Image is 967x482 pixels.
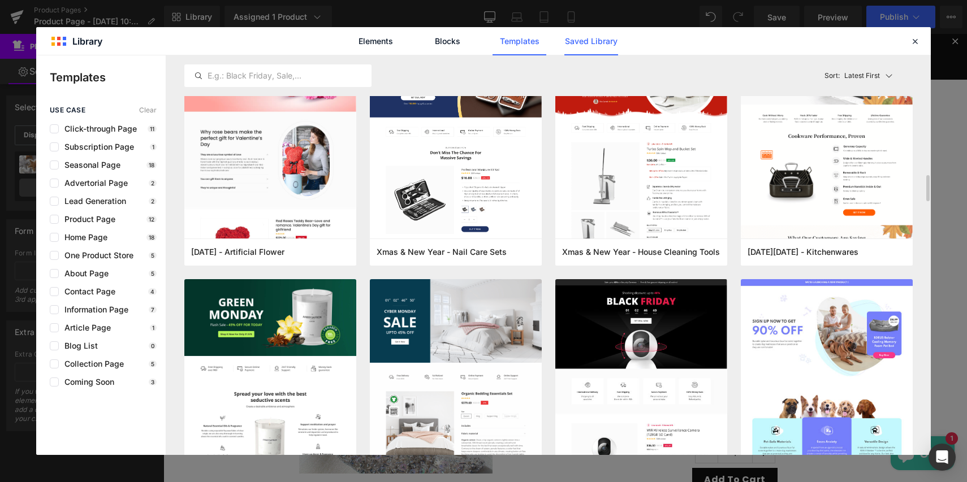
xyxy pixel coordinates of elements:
span: Home Page [59,233,107,242]
span: Clear [139,106,157,114]
span: Lead Generation [59,197,126,206]
span: Subscription Page [59,142,134,151]
span: One Product Store [59,251,133,260]
p: Latest First [844,71,880,81]
img: Beginners Embroidery - Introduction to 3D Beaded Embroidery - A Festive Star [136,246,329,440]
label: Date [411,312,733,326]
span: Seasonal Page [59,160,120,170]
p: 18 [146,234,157,241]
div: Open Intercom Messenger [929,444,956,471]
a: Saved Library [564,27,618,55]
span: Click-through Page [59,124,137,133]
span: Advertorial Page [59,179,128,188]
span: Xmas & New Year - Nail Care Sets [377,247,507,257]
p: 0 [149,342,157,349]
a: Baby Shower [390,131,469,163]
a: Highgate [171,131,236,163]
p: 3 [149,379,157,385]
a: Hen Party [329,131,390,163]
input: E.g.: Black Friday, Sale,... [185,69,371,82]
p: 2 [149,198,157,205]
span: Contact Page [59,287,115,296]
button: Add To Cart [529,434,614,458]
a: Corporate / Private [49,163,160,195]
span: Thanksgiving Day - Kitchenwares [748,247,858,257]
span: Product Page [59,215,115,224]
span: About Page [59,269,109,278]
span: [DATE] (Sun) 11.30am Festive Star Beading [GEOGRAPHIC_DATA] [422,360,713,384]
p: 1 [150,144,157,150]
a: Kids [295,131,329,163]
p: 1 [150,324,157,331]
a: Beginners Embroidery - Introduction to 3D Beaded Embroidery - A Festive Star [411,246,733,273]
span: Collection Page [59,359,124,368]
span: use case [50,106,85,114]
p: 2 [149,180,157,186]
p: 5 [149,361,157,367]
p: 12 [146,216,157,223]
a: Birthday [469,131,524,163]
h3: MYSTERY CRAFT NIGHTS ONLY £25 ALL MATERIALS INCLUDED [11,9,792,32]
p: 7 [149,306,157,313]
a: Blocks [421,27,474,55]
inbox-online-store-chat: Shopify online store chat [724,402,795,439]
img: Tea & Crafting [57,63,184,131]
button: Latest FirstSort:Latest First [820,64,913,87]
span: Coming Soon [59,377,114,387]
a: HERE [636,8,677,31]
label: Quantity [411,393,733,406]
span: Blog List [59,341,98,350]
p: 11 [148,125,157,132]
a: Gift Gards [106,131,171,163]
span: Add To Cart [541,439,602,452]
span: [DATE] (Tue) 6.30pm Festive Star Beading [GEOGRAPHIC_DATA] [422,327,713,350]
a: Calendar [49,131,107,163]
a: Classes [236,131,295,163]
span: £65.00 [554,280,589,296]
p: Templates [50,69,166,86]
a: Elements [349,27,403,55]
a: Templates [493,27,546,55]
span: Article Page [59,323,111,332]
p: 5 [149,270,157,277]
span: Sort: [824,72,840,80]
p: 4 [148,288,157,295]
span: Valentine's Day - Artificial Flower [191,247,284,257]
span: Information Page [59,305,128,314]
span: Xmas & New Year - House Cleaning Tools [562,247,720,257]
p: 18 [146,162,157,168]
p: 5 [149,252,157,259]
